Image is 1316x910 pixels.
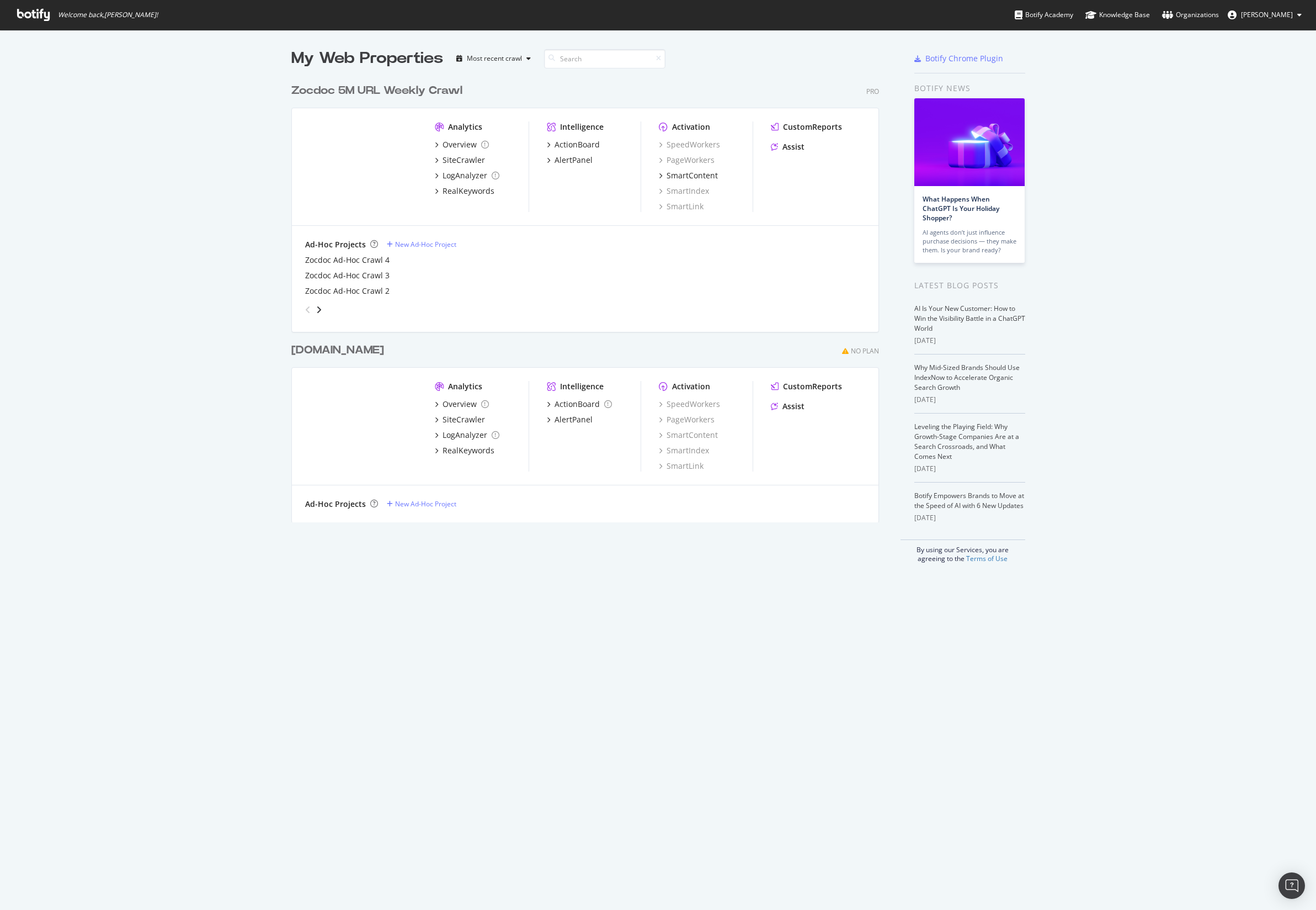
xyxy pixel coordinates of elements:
a: RealKeywords [435,445,494,456]
a: Zocdoc 5M URL Weekly Crawl [291,83,467,99]
span: Kyle Morgan [1241,10,1293,19]
div: Ad-Hoc Projects [305,239,366,250]
div: Botify Chrome Plugin [925,53,1003,64]
a: Why Mid-Sized Brands Should Use IndexNow to Accelerate Organic Search Growth [914,363,1020,392]
a: SiteCrawler [435,155,485,166]
button: [PERSON_NAME] [1219,6,1310,24]
div: Activation [672,381,710,392]
a: SmartIndex [659,445,709,456]
a: SpeedWorkers [659,399,720,410]
div: Intelligence [560,121,604,133]
a: LogAnalyzer [435,430,499,441]
div: Analytics [448,121,482,133]
a: SmartLink [659,201,704,212]
div: Open Intercom Messenger [1278,872,1305,899]
a: Botify Chrome Plugin [914,53,1003,64]
div: Analytics [448,381,482,392]
div: New Ad-Hoc Project [395,240,456,249]
div: SmartContent [667,170,718,181]
a: SpeedWorkers [659,139,720,150]
div: RealKeywords [443,186,494,197]
div: Knowledge Base [1085,9,1150,20]
div: SiteCrawler [443,414,485,425]
div: AI agents don’t just influence purchase decisions — they make them. Is your brand ready? [923,228,1016,255]
div: angle-left [301,301,315,319]
div: Activation [672,121,710,133]
a: Zocdoc Ad-Hoc Crawl 3 [305,270,390,281]
a: PageWorkers [659,414,715,425]
div: angle-right [315,304,323,315]
div: [DATE] [914,464,1025,474]
img: What Happens When ChatGPT Is Your Holiday Shopper? [914,98,1025,186]
a: AlertPanel [547,414,593,425]
div: SiteCrawler [443,155,485,166]
a: New Ad-Hoc Project [387,499,456,509]
a: [DOMAIN_NAME] [291,342,388,358]
div: Organizations [1162,9,1219,20]
div: [DOMAIN_NAME] [291,342,384,358]
a: PageWorkers [659,155,715,166]
a: ActionBoard [547,139,600,150]
a: AI Is Your New Customer: How to Win the Visibility Battle in a ChatGPT World [914,304,1025,333]
div: Botify news [914,82,1025,94]
div: grid [291,70,888,522]
a: LogAnalyzer [435,170,499,181]
a: SmartContent [659,170,718,181]
div: [DATE] [914,395,1025,405]
div: [DATE] [914,336,1025,346]
a: Overview [435,139,489,150]
a: SmartContent [659,430,718,441]
div: New Ad-Hoc Project [395,499,456,509]
div: CustomReports [783,381,842,392]
a: AlertPanel [547,155,593,166]
div: LogAnalyzer [443,170,487,181]
div: CustomReports [783,121,842,133]
a: CustomReports [771,381,842,392]
div: Ad-Hoc Projects [305,499,366,510]
a: Overview [435,399,489,410]
a: SmartLink [659,461,704,472]
button: Most recent crawl [452,50,535,67]
a: Terms of Use [966,554,1008,563]
a: Assist [771,401,804,412]
a: Assist [771,141,804,152]
div: Overview [443,399,477,410]
div: By using our Services, you are agreeing to the [901,539,1025,563]
div: Pro [866,87,879,96]
img: zocdocsecondary.com [305,381,417,470]
a: CustomReports [771,121,842,133]
div: My Web Properties [291,47,443,70]
div: Assist [782,141,804,152]
div: Intelligence [560,381,604,392]
div: [DATE] [914,513,1025,523]
span: Welcome back, [PERSON_NAME] ! [58,10,158,19]
input: Search [544,49,665,68]
img: zocdoc.com [305,121,417,211]
div: Zocdoc 5M URL Weekly Crawl [291,83,462,99]
div: LogAnalyzer [443,430,487,441]
a: Zocdoc Ad-Hoc Crawl 2 [305,285,390,297]
a: What Happens When ChatGPT Is Your Holiday Shopper? [923,194,999,223]
div: Latest Blog Posts [914,279,1025,292]
a: New Ad-Hoc Project [387,240,456,249]
a: Zocdoc Ad-Hoc Crawl 4 [305,255,390,266]
div: Assist [782,401,804,412]
div: Overview [443,139,477,150]
div: AlertPanel [555,155,593,166]
a: RealKeywords [435,186,494,197]
a: Leveling the Playing Field: Why Growth-Stage Companies Are at a Search Crossroads, and What Comes... [914,422,1019,461]
a: SmartIndex [659,186,709,197]
div: No Plan [851,346,879,356]
div: RealKeywords [443,445,494,456]
a: ActionBoard [547,399,612,410]
a: SiteCrawler [435,414,485,425]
